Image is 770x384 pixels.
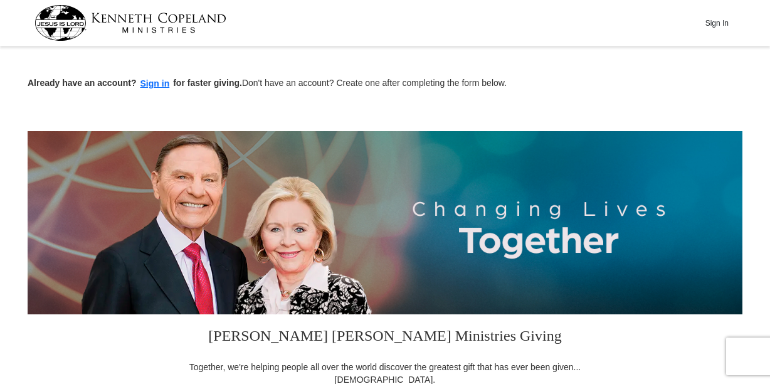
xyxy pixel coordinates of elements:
[137,77,174,91] button: Sign in
[28,77,742,91] p: Don't have an account? Create one after completing the form below.
[34,5,226,41] img: kcm-header-logo.svg
[28,78,242,88] strong: Already have an account? for faster giving.
[698,13,736,33] button: Sign In
[181,314,589,361] h3: [PERSON_NAME] [PERSON_NAME] Ministries Giving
